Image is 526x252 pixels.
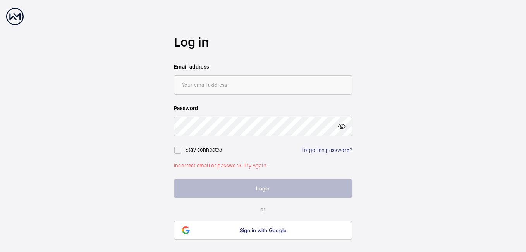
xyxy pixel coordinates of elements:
input: Your email address [174,75,352,95]
label: Email address [174,63,352,71]
span: Sign in with Google [240,227,287,233]
p: Incorrect email or password. Try Again. [174,162,352,169]
label: Stay connected [186,147,223,153]
p: or [174,205,352,213]
a: Forgotten password? [301,147,352,153]
label: Password [174,104,352,112]
button: Login [174,179,352,198]
h2: Log in [174,33,352,51]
